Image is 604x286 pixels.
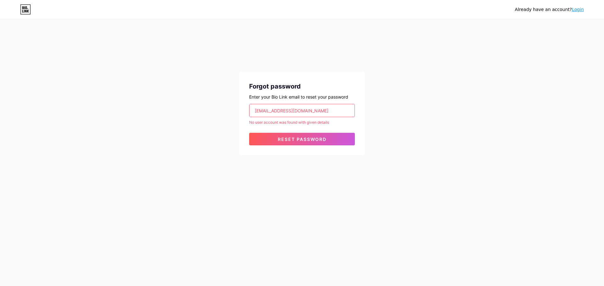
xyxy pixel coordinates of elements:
[572,7,584,12] a: Login
[249,120,355,125] div: No user account was found with given details
[249,94,355,100] div: Enter your Bio Link email to reset your password
[249,133,355,145] button: Reset password
[249,82,355,91] div: Forgot password
[515,6,584,13] div: Already have an account?
[249,104,355,117] input: Email
[278,137,327,142] span: Reset password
